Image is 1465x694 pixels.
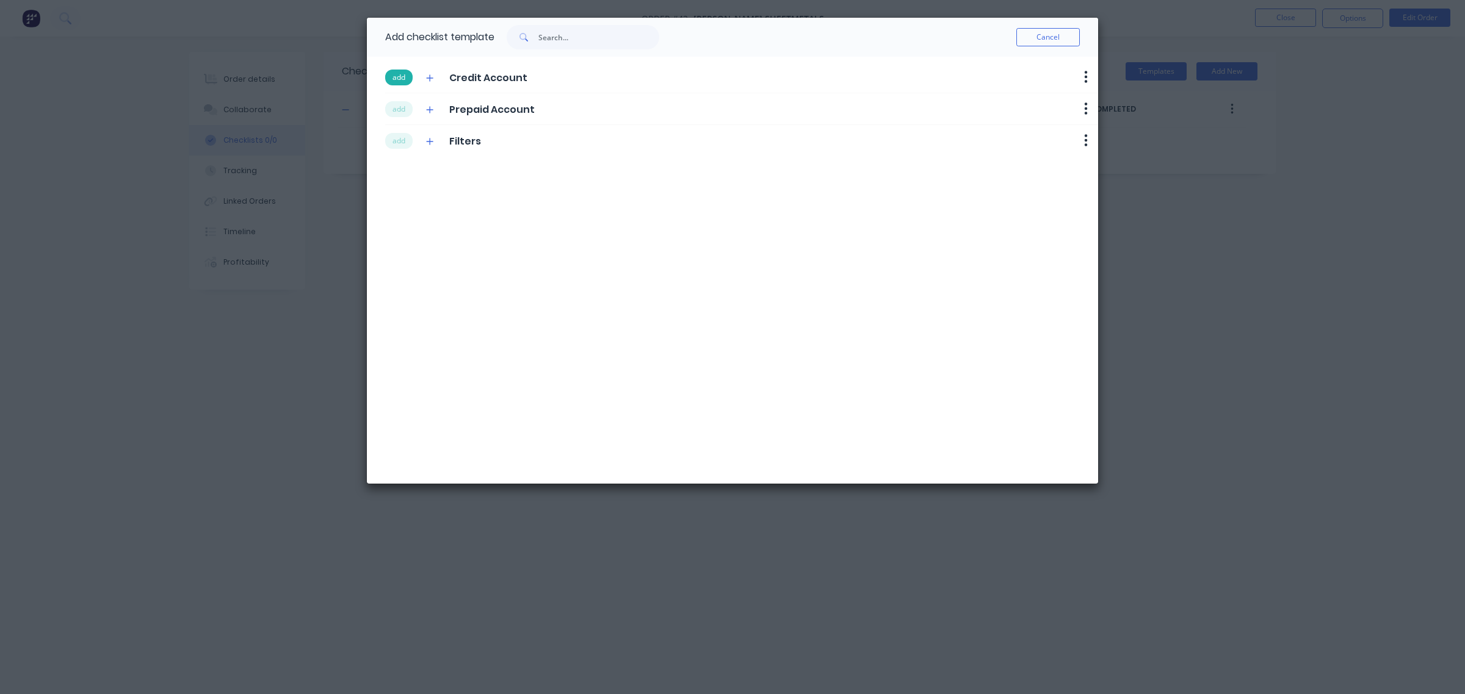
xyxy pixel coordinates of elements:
[385,101,413,117] button: add
[1016,28,1080,46] button: Cancel
[385,133,413,149] button: add
[449,102,535,117] span: Prepaid Account
[449,134,481,149] span: Filters
[385,18,494,57] div: Add checklist template
[385,70,413,85] button: add
[449,71,527,85] span: Credit Account
[538,25,659,49] input: Search...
